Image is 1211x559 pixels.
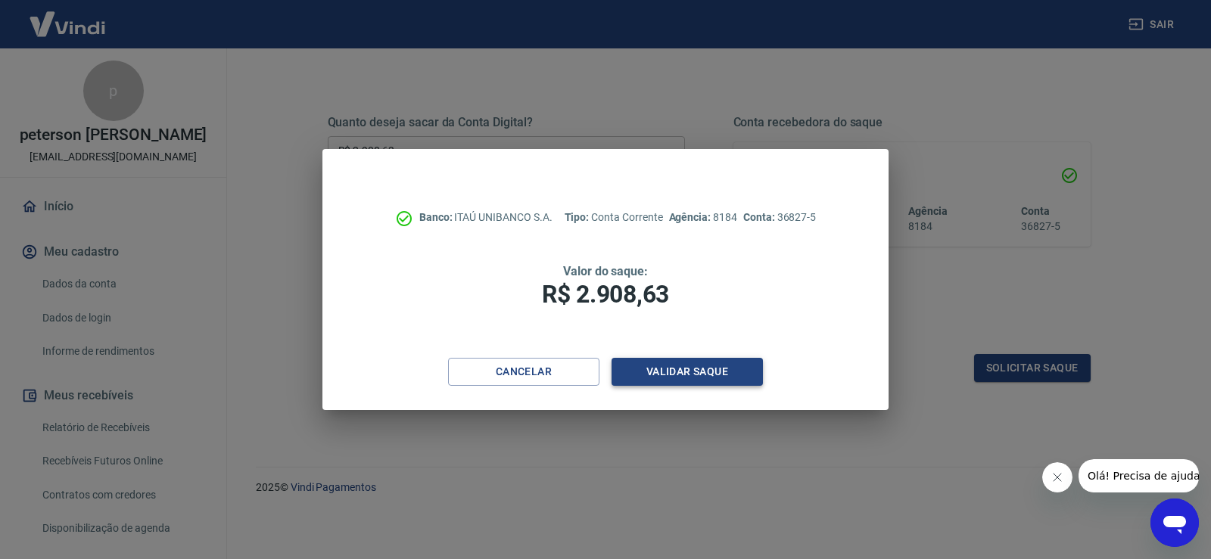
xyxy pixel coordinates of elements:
[1042,462,1072,492] iframe: Fechar mensagem
[9,11,127,23] span: Olá! Precisa de ajuda?
[563,264,648,278] span: Valor do saque:
[448,358,599,386] button: Cancelar
[542,280,669,309] span: R$ 2.908,63
[419,211,455,223] span: Banco:
[1150,498,1199,547] iframe: Botão para abrir a janela de mensagens
[743,210,816,225] p: 36827-5
[612,358,763,386] button: Validar saque
[1079,459,1199,492] iframe: Mensagem da empresa
[669,211,714,223] span: Agência:
[565,211,592,223] span: Tipo:
[743,211,777,223] span: Conta:
[669,210,737,225] p: 8184
[419,210,553,225] p: ITAÚ UNIBANCO S.A.
[565,210,663,225] p: Conta Corrente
